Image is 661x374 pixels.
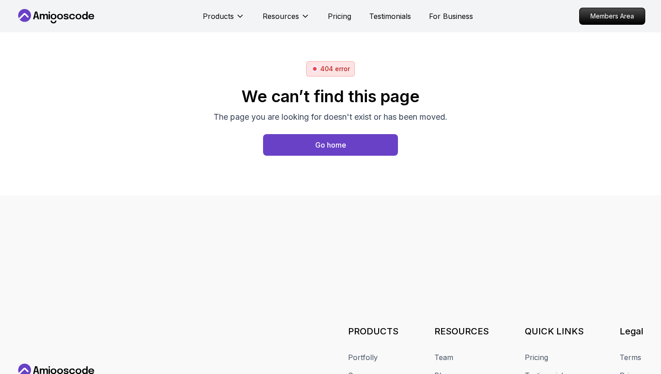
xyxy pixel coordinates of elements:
a: Portfolly [348,352,378,363]
div: Go home [315,140,346,150]
a: Terms [620,352,641,363]
button: Go home [263,134,398,156]
p: Products [203,11,234,22]
h3: QUICK LINKS [525,325,584,338]
p: Resources [263,11,299,22]
h2: We can’t find this page [214,87,447,105]
button: Products [203,11,245,29]
p: Members Area [580,8,645,24]
a: Pricing [525,352,548,363]
a: Pricing [328,11,351,22]
a: Testimonials [369,11,411,22]
a: Members Area [579,8,645,25]
h3: RESOURCES [434,325,489,338]
a: For Business [429,11,473,22]
a: Team [434,352,453,363]
a: Home page [263,134,398,156]
h3: PRODUCTS [348,325,398,338]
p: 404 error [320,64,350,73]
h3: Legal [620,325,645,338]
p: The page you are looking for doesn't exist or has been moved. [214,111,447,123]
button: Resources [263,11,310,29]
